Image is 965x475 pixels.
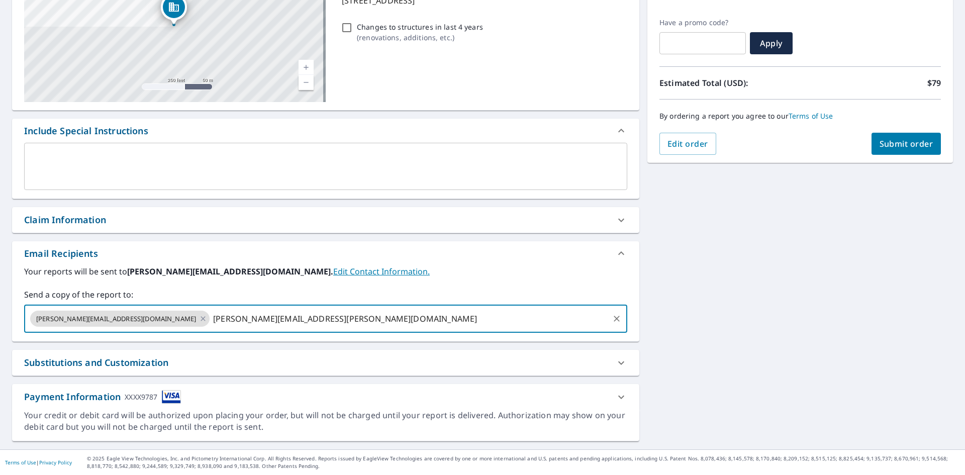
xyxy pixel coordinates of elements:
label: Have a promo code? [659,18,746,27]
div: Email Recipients [24,247,98,260]
div: Substitutions and Customization [12,350,639,375]
button: Edit order [659,133,716,155]
div: XXXX9787 [125,390,157,404]
label: Your reports will be sent to [24,265,627,277]
button: Apply [750,32,793,54]
div: Include Special Instructions [24,124,148,138]
div: Payment InformationXXXX9787cardImage [12,384,639,410]
a: Current Level 17, Zoom In [299,60,314,75]
p: Changes to structures in last 4 years [357,22,483,32]
p: | [5,459,72,465]
button: Submit order [872,133,941,155]
a: Terms of Use [789,111,833,121]
p: $79 [927,77,941,89]
label: Send a copy of the report to: [24,289,627,301]
a: Current Level 17, Zoom Out [299,75,314,90]
div: Payment Information [24,390,181,404]
b: [PERSON_NAME][EMAIL_ADDRESS][DOMAIN_NAME]. [127,266,333,277]
img: cardImage [162,390,181,404]
a: Privacy Policy [39,459,72,466]
span: Apply [758,38,785,49]
span: Submit order [880,138,933,149]
p: Estimated Total (USD): [659,77,800,89]
div: Substitutions and Customization [24,356,168,369]
a: Terms of Use [5,459,36,466]
div: [PERSON_NAME][EMAIL_ADDRESS][DOMAIN_NAME] [30,311,210,327]
a: EditContactInfo [333,266,430,277]
p: By ordering a report you agree to our [659,112,941,121]
div: Claim Information [12,207,639,233]
span: [PERSON_NAME][EMAIL_ADDRESS][DOMAIN_NAME] [30,314,202,324]
div: Email Recipients [12,241,639,265]
div: Include Special Instructions [12,119,639,143]
span: Edit order [667,138,708,149]
div: Claim Information [24,213,106,227]
p: © 2025 Eagle View Technologies, Inc. and Pictometry International Corp. All Rights Reserved. Repo... [87,455,960,470]
p: ( renovations, additions, etc. ) [357,32,483,43]
button: Clear [610,312,624,326]
div: Your credit or debit card will be authorized upon placing your order, but will not be charged unt... [24,410,627,433]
